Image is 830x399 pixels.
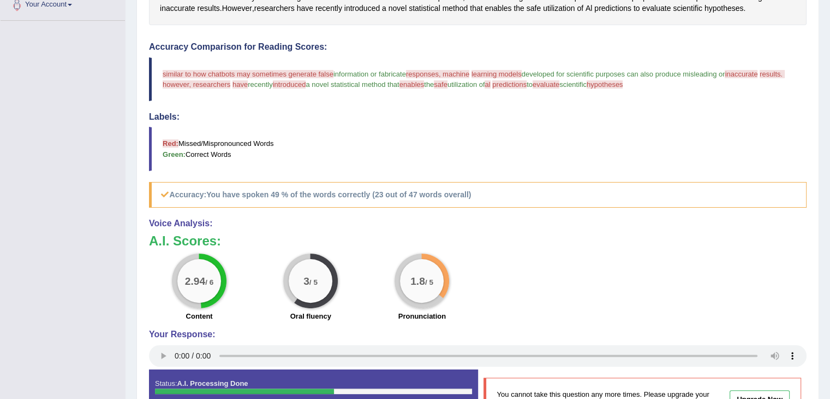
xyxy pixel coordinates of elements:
span: Click to see word definition [470,3,482,14]
span: Click to see word definition [315,3,342,14]
span: Click to see word definition [513,3,524,14]
span: Click to see word definition [642,3,671,14]
small: / 6 [205,278,213,286]
span: to [527,80,533,89]
span: Click to see word definition [197,3,219,14]
span: the [424,80,434,89]
span: Click to see word definition [222,3,252,14]
span: have [232,80,248,89]
span: inaccurate [725,70,757,78]
strong: A.I. Processing Done [177,379,248,388]
span: Click to see word definition [704,3,744,14]
label: Oral fluency [290,311,331,321]
span: Click to see word definition [297,3,313,14]
span: scientific [559,80,587,89]
span: Click to see word definition [586,3,592,14]
b: A.I. Scores: [149,233,221,248]
b: You have spoken 49 % of the words correctly (23 out of 47 words overall) [206,190,471,199]
span: utilization of [447,80,485,89]
span: Click to see word definition [443,3,468,14]
span: learning models [471,70,522,78]
span: hypotheses [587,80,623,89]
b: Red: [163,139,178,148]
span: introduced [273,80,306,89]
big: 2.94 [185,275,205,287]
span: Click to see word definition [485,3,511,14]
span: developed for scientific purposes can also produce misleading or [522,70,725,78]
span: a novel statistical method that [306,80,399,89]
h5: Accuracy: [149,182,807,208]
span: enables [399,80,425,89]
h4: Voice Analysis: [149,219,807,228]
span: predictions [492,80,527,89]
small: / 5 [309,278,318,286]
span: Click to see word definition [594,3,631,14]
span: results. however, researchers [163,70,785,89]
span: information or fabricate [333,70,406,78]
span: Click to see word definition [543,3,575,14]
big: 3 [303,275,309,287]
span: Click to see word definition [382,3,386,14]
span: safe [434,80,447,89]
span: responses, machine [406,70,469,78]
span: Click to see word definition [634,3,640,14]
big: 1.8 [410,275,425,287]
span: similar to how chatbots may sometimes generate false [163,70,333,78]
blockquote: Missed/Mispronounced Words Correct Words [149,127,807,171]
label: Pronunciation [398,311,446,321]
span: al [485,80,490,89]
span: Click to see word definition [160,3,195,14]
span: Click to see word definition [344,3,380,14]
span: Click to see word definition [527,3,541,14]
small: / 5 [425,278,433,286]
b: Green: [163,150,186,159]
h4: Labels: [149,112,807,122]
span: Click to see word definition [254,3,295,14]
label: Content [186,311,213,321]
span: Click to see word definition [389,3,407,14]
span: Click to see word definition [673,3,702,14]
h4: Your Response: [149,330,807,339]
span: Click to see word definition [577,3,583,14]
span: recently [248,80,273,89]
span: Click to see word definition [409,3,440,14]
span: evaluate [533,80,559,89]
h4: Accuracy Comparison for Reading Scores: [149,42,807,52]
